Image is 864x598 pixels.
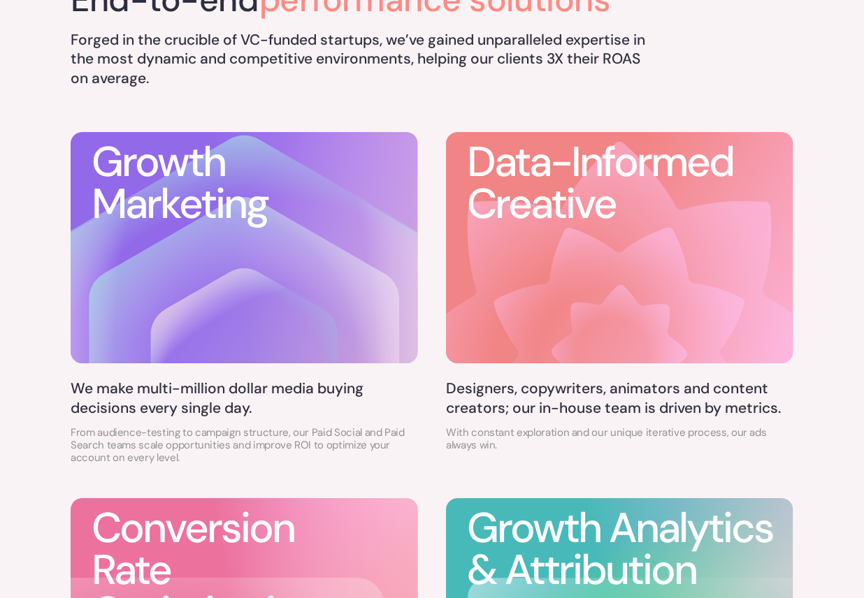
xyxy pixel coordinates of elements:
h5: Forged in the crucible of VC-funded startups, we’ve gained unparalleled expertise in the most dyn... [71,31,649,88]
h3: Growth Analytics & Attribution [467,507,793,591]
p: With constant exploration and our unique iterative process, our ads always win. [446,426,793,451]
h5: We make multi-million dollar media buying decisions every single day. [71,379,418,418]
h5: Designers, copywriters, animators and content creators; our in-house team is driven by metrics. [446,379,793,418]
h3: Data-Informed Creative [467,141,793,225]
h3: Growth Marketing [92,141,268,225]
p: From audience-testing to campaign structure, our Paid Social and Paid Search teams scale opportun... [71,426,418,464]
